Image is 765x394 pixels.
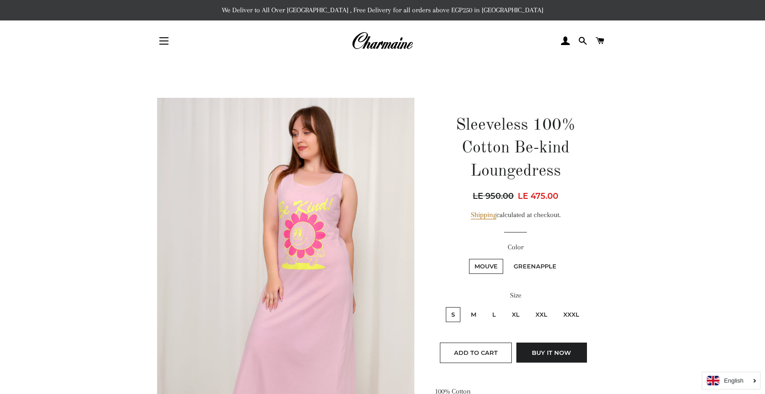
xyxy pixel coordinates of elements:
[558,307,585,322] label: XXXL
[516,343,587,363] button: Buy it now
[724,378,744,384] i: English
[352,31,413,51] img: Charmaine Egypt
[506,307,525,322] label: XL
[530,307,553,322] label: XXL
[435,114,597,183] h1: Sleeveless 100% Cotton Be-kind Loungedress
[435,209,597,221] div: calculated at checkout.
[435,242,597,253] label: Color
[487,307,501,322] label: L
[471,211,496,219] a: Shipping
[508,259,562,274] label: GreenApple
[707,376,755,385] a: English
[473,190,516,202] span: LE 950.00
[440,343,512,363] button: Add to Cart
[435,290,597,301] label: Size
[465,307,482,322] label: M
[454,349,498,356] span: Add to Cart
[446,307,460,322] label: S
[469,259,503,274] label: Mouve
[518,191,558,201] span: LE 475.00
